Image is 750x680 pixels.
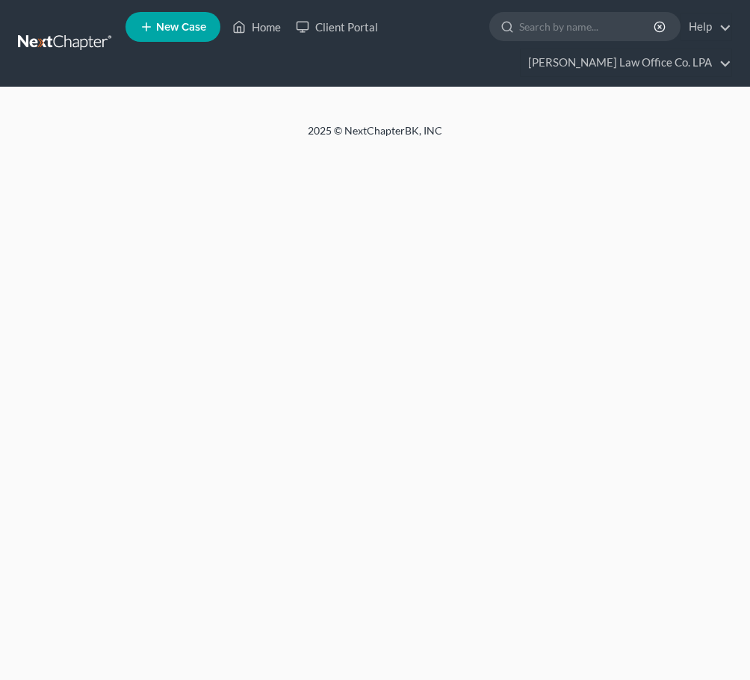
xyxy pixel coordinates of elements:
a: Client Portal [288,13,385,40]
a: Home [225,13,288,40]
input: Search by name... [519,13,656,40]
a: Help [681,13,731,40]
a: [PERSON_NAME] Law Office Co. LPA [521,49,731,76]
span: New Case [156,22,206,33]
div: 2025 © NextChapterBK, INC [16,123,734,150]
